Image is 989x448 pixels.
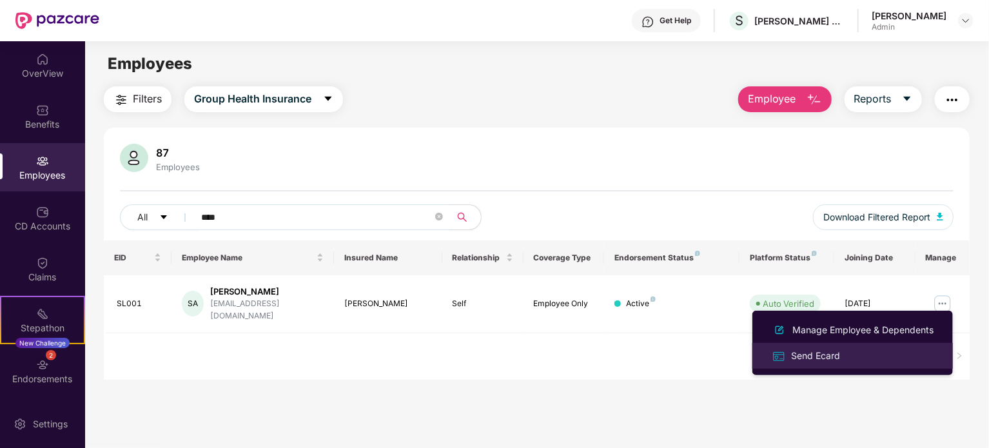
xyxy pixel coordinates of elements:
[344,298,432,310] div: [PERSON_NAME]
[453,298,513,310] div: Self
[949,346,970,367] button: right
[807,92,822,108] img: svg+xml;base64,PHN2ZyB4bWxucz0iaHR0cDovL3d3dy53My5vcmcvMjAwMC9zdmciIHhtbG5zOnhsaW5rPSJodHRwOi8vd3...
[14,418,26,431] img: svg+xml;base64,PHN2ZyBpZD0iU2V0dGluZy0yMHgyMCIgeG1sbnM9Imh0dHA6Ly93d3cudzMub3JnLzIwMDAvc3ZnIiB3aW...
[153,162,202,172] div: Employees
[15,12,99,29] img: New Pazcare Logo
[323,93,333,105] span: caret-down
[210,286,324,298] div: [PERSON_NAME]
[524,240,605,275] th: Coverage Type
[182,253,314,263] span: Employee Name
[104,240,171,275] th: EID
[945,92,960,108] img: svg+xml;base64,PHN2ZyB4bWxucz0iaHR0cDovL3d3dy53My5vcmcvMjAwMC9zdmciIHdpZHRoPSIyNCIgaGVpZ2h0PSIyNC...
[750,253,824,263] div: Platform Status
[36,358,49,371] img: svg+xml;base64,PHN2ZyBpZD0iRW5kb3JzZW1lbnRzIiB4bWxucz0iaHR0cDovL3d3dy53My5vcmcvMjAwMC9zdmciIHdpZH...
[137,210,148,224] span: All
[772,349,786,364] img: svg+xml;base64,PHN2ZyB4bWxucz0iaHR0cDovL3d3dy53My5vcmcvMjAwMC9zdmciIHdpZHRoPSIxNiIgaGVpZ2h0PSIxNi...
[36,104,49,117] img: svg+xml;base64,PHN2ZyBpZD0iQmVuZWZpdHMiIHhtbG5zPSJodHRwOi8vd3d3LnczLm9yZy8yMDAwL3N2ZyIgd2lkdGg9Ij...
[1,322,84,335] div: Stepathon
[36,257,49,269] img: svg+xml;base64,PHN2ZyBpZD0iQ2xhaW0iIHhtbG5zPSJodHRwOi8vd3d3LnczLm9yZy8yMDAwL3N2ZyIgd2lkdGg9IjIwIi...
[435,213,443,220] span: close-circle
[184,86,343,112] button: Group Health Insurancecaret-down
[442,240,524,275] th: Relationship
[46,350,56,360] div: 2
[735,13,743,28] span: S
[763,297,814,310] div: Auto Verified
[453,253,504,263] span: Relationship
[171,240,334,275] th: Employee Name
[117,298,161,310] div: SL001
[845,298,905,310] div: [DATE]
[36,155,49,168] img: svg+xml;base64,PHN2ZyBpZD0iRW1wbG95ZWVzIiB4bWxucz0iaHR0cDovL3d3dy53My5vcmcvMjAwMC9zdmciIHdpZHRoPS...
[916,240,970,275] th: Manage
[113,92,129,108] img: svg+xml;base64,PHN2ZyB4bWxucz0iaHR0cDovL3d3dy53My5vcmcvMjAwMC9zdmciIHdpZHRoPSIyNCIgaGVpZ2h0PSIyNC...
[790,323,936,337] div: Manage Employee & Dependents
[435,211,443,224] span: close-circle
[15,338,70,348] div: New Challenge
[626,298,656,310] div: Active
[788,349,843,363] div: Send Ecard
[854,91,892,107] span: Reports
[748,91,796,107] span: Employee
[695,251,700,256] img: svg+xml;base64,PHN2ZyB4bWxucz0iaHR0cDovL3d3dy53My5vcmcvMjAwMC9zdmciIHdpZHRoPSI4IiBoZWlnaHQ9IjgiIH...
[834,240,916,275] th: Joining Date
[949,346,970,367] li: Next Page
[641,15,654,28] img: svg+xml;base64,PHN2ZyBpZD0iSGVscC0zMngzMiIgeG1sbnM9Imh0dHA6Ly93d3cudzMub3JnLzIwMDAvc3ZnIiB3aWR0aD...
[754,15,845,27] div: [PERSON_NAME] HEARTCARE PVT LTD
[902,93,912,105] span: caret-down
[334,240,442,275] th: Insured Name
[159,213,168,223] span: caret-down
[660,15,691,26] div: Get Help
[120,144,148,172] img: svg+xml;base64,PHN2ZyB4bWxucz0iaHR0cDovL3d3dy53My5vcmcvMjAwMC9zdmciIHhtbG5zOnhsaW5rPSJodHRwOi8vd3...
[937,213,943,220] img: svg+xml;base64,PHN2ZyB4bWxucz0iaHR0cDovL3d3dy53My5vcmcvMjAwMC9zdmciIHhtbG5zOnhsaW5rPSJodHRwOi8vd3...
[872,22,946,32] div: Admin
[104,86,171,112] button: Filters
[651,297,656,302] img: svg+xml;base64,PHN2ZyB4bWxucz0iaHR0cDovL3d3dy53My5vcmcvMjAwMC9zdmciIHdpZHRoPSI4IiBoZWlnaHQ9IjgiIH...
[120,204,199,230] button: Allcaret-down
[114,253,152,263] span: EID
[932,293,953,314] img: manageButton
[845,86,922,112] button: Reportscaret-down
[738,86,832,112] button: Employee
[153,146,202,159] div: 87
[194,91,311,107] span: Group Health Insurance
[961,15,971,26] img: svg+xml;base64,PHN2ZyBpZD0iRHJvcGRvd24tMzJ4MzIiIHhtbG5zPSJodHRwOi8vd3d3LnczLm9yZy8yMDAwL3N2ZyIgd2...
[449,204,482,230] button: search
[36,53,49,66] img: svg+xml;base64,PHN2ZyBpZD0iSG9tZSIgeG1sbnM9Imh0dHA6Ly93d3cudzMub3JnLzIwMDAvc3ZnIiB3aWR0aD0iMjAiIG...
[872,10,946,22] div: [PERSON_NAME]
[823,210,930,224] span: Download Filtered Report
[210,298,324,322] div: [EMAIL_ADDRESS][DOMAIN_NAME]
[812,251,817,256] img: svg+xml;base64,PHN2ZyB4bWxucz0iaHR0cDovL3d3dy53My5vcmcvMjAwMC9zdmciIHdpZHRoPSI4IiBoZWlnaHQ9IjgiIH...
[955,352,963,360] span: right
[182,291,204,317] div: SA
[29,418,72,431] div: Settings
[36,307,49,320] img: svg+xml;base64,PHN2ZyB4bWxucz0iaHR0cDovL3d3dy53My5vcmcvMjAwMC9zdmciIHdpZHRoPSIyMSIgaGVpZ2h0PSIyMC...
[534,298,594,310] div: Employee Only
[133,91,162,107] span: Filters
[449,212,475,222] span: search
[36,206,49,219] img: svg+xml;base64,PHN2ZyBpZD0iQ0RfQWNjb3VudHMiIGRhdGEtbmFtZT0iQ0QgQWNjb3VudHMiIHhtbG5zPSJodHRwOi8vd3...
[108,54,192,73] span: Employees
[614,253,729,263] div: Endorsement Status
[813,204,954,230] button: Download Filtered Report
[772,322,787,338] img: svg+xml;base64,PHN2ZyB4bWxucz0iaHR0cDovL3d3dy53My5vcmcvMjAwMC9zdmciIHhtbG5zOnhsaW5rPSJodHRwOi8vd3...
